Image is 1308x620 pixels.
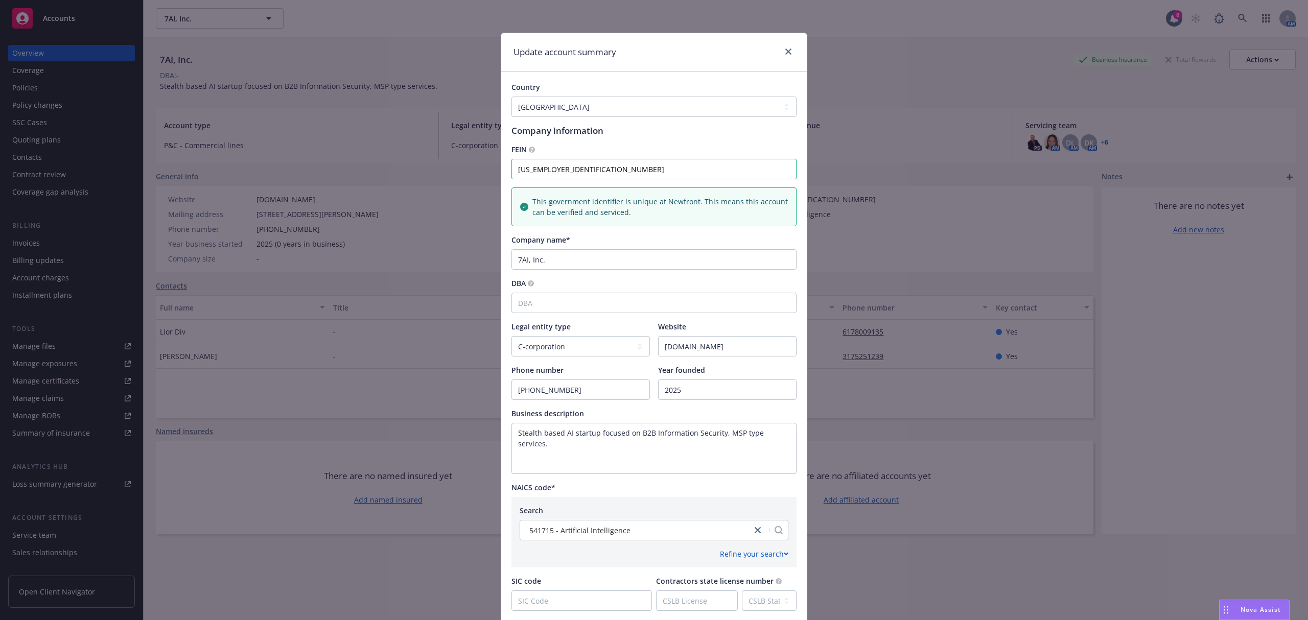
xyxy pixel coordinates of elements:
[511,82,540,92] span: Country
[657,591,737,610] input: CSLB License
[511,145,527,154] span: FEIN
[782,45,795,58] a: close
[656,576,774,586] span: Contractors state license number
[511,322,571,331] span: Legal entity type
[659,380,796,399] input: Company foundation year
[520,506,543,515] span: Search
[720,549,788,559] div: Refine your search
[1220,600,1232,619] div: Drag to move
[511,125,797,136] h1: Company information
[511,483,555,492] span: NAICS code*
[512,591,651,610] input: SIC Code
[659,337,796,356] input: Enter URL
[511,423,797,474] textarea: Enter business description
[511,249,797,270] input: Company name
[511,409,584,418] span: Business description
[511,576,541,586] span: SIC code
[658,365,705,375] span: Year founded
[511,293,797,313] input: DBA
[513,45,616,59] h1: Update account summary
[1219,600,1290,620] button: Nova Assist
[752,524,764,536] a: close
[525,525,746,536] span: 541715 - Artificial Intelligence
[512,380,649,399] input: Enter phone number
[658,322,686,331] span: Website
[511,235,570,245] span: Company name*
[511,159,797,179] input: Federal Employer Identification Number, XX-XXXXXXX
[532,196,788,218] span: This government identifier is unique at Newfront. This means this account can be verified and ser...
[1241,605,1281,614] span: Nova Assist
[511,278,526,288] span: DBA
[529,525,630,536] span: 541715 - Artificial Intelligence
[511,365,564,375] span: Phone number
